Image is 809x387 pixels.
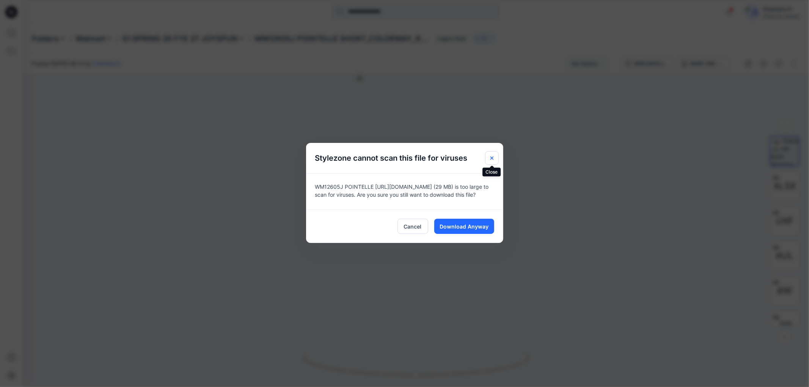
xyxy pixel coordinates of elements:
button: Close [485,151,499,165]
div: WM12605J POINTELLE [URL][DOMAIN_NAME] (29 MB) is too large to scan for viruses. Are you sure you ... [306,173,503,210]
button: Cancel [397,219,428,234]
button: Download Anyway [434,219,494,234]
h5: Stylezone cannot scan this file for viruses [306,143,477,173]
span: Cancel [404,222,422,230]
span: Download Anyway [440,222,489,230]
